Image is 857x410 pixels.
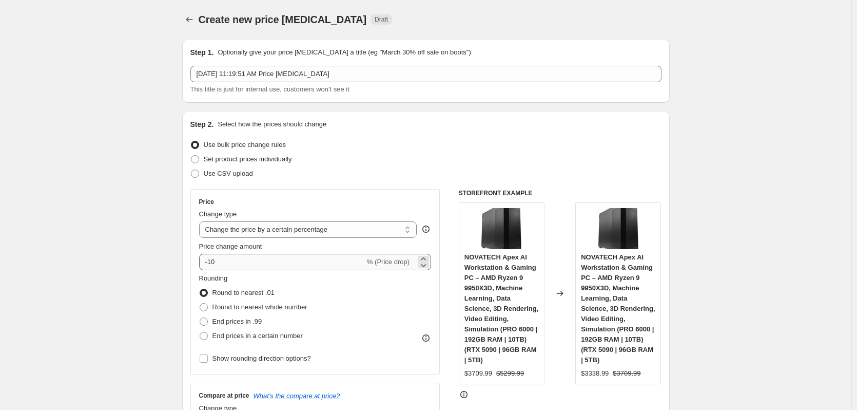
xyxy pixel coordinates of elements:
span: Rounding [199,274,228,282]
span: Change type [199,210,237,218]
span: End prices in a certain number [212,332,303,340]
h3: Compare at price [199,392,249,400]
h2: Step 1. [190,47,214,58]
span: Create new price [MEDICAL_DATA] [199,14,367,25]
span: % (Price drop) [367,258,410,266]
span: Use bulk price change rules [204,141,286,148]
button: What's the compare at price? [254,392,340,400]
button: Price change jobs [182,12,197,27]
div: help [421,224,431,234]
img: 71hv9nKziQL._AC_SL1500_80x.jpg [598,208,639,249]
p: Select how the prices should change [218,119,326,129]
span: Round to nearest .01 [212,289,275,296]
span: This title is just for internal use, customers won't see it [190,85,349,93]
strike: $3709.99 [613,368,640,379]
p: Optionally give your price [MEDICAL_DATA] a title (eg "March 30% off sale on boots") [218,47,471,58]
h6: STOREFRONT EXAMPLE [459,189,661,197]
span: End prices in .99 [212,318,262,325]
span: Round to nearest whole number [212,303,307,311]
span: Set product prices individually [204,155,292,163]
h2: Step 2. [190,119,214,129]
h3: Price [199,198,214,206]
span: Draft [375,15,388,24]
span: Price change amount [199,243,262,250]
strike: $5299.99 [496,368,524,379]
div: $3338.99 [581,368,609,379]
span: NOVATECH Apex AI Workstation & Gaming PC – AMD Ryzen 9 9950X3D, Machine Learning, Data Science, 3... [464,253,539,364]
span: Use CSV upload [204,170,253,177]
input: 30% off holiday sale [190,66,661,82]
span: Show rounding direction options? [212,355,311,362]
input: -15 [199,254,365,270]
span: NOVATECH Apex AI Workstation & Gaming PC – AMD Ryzen 9 9950X3D, Machine Learning, Data Science, 3... [581,253,655,364]
div: $3709.99 [464,368,492,379]
img: 71hv9nKziQL._AC_SL1500_80x.jpg [481,208,522,249]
